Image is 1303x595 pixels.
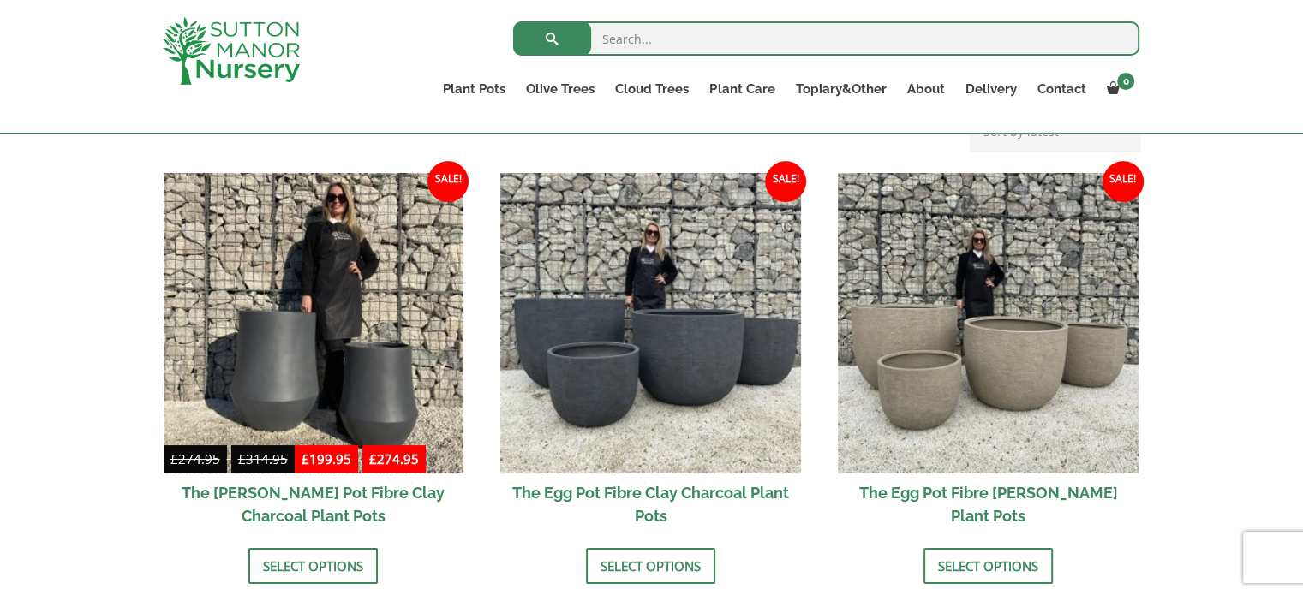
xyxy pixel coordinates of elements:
[500,473,801,535] h2: The Egg Pot Fibre Clay Charcoal Plant Pots
[164,173,464,535] a: Sale! £274.95-£314.95 £199.95-£274.95 The [PERSON_NAME] Pot Fibre Clay Charcoal Plant Pots
[164,173,464,473] img: The Bien Hoa Pot Fibre Clay Charcoal Plant Pots
[765,161,806,202] span: Sale!
[699,77,785,101] a: Plant Care
[500,173,801,535] a: Sale! The Egg Pot Fibre Clay Charcoal Plant Pots
[164,449,295,473] del: -
[785,77,896,101] a: Topiary&Other
[238,450,288,467] bdi: 314.95
[369,450,419,467] bdi: 274.95
[923,548,1053,584] a: Select options for “The Egg Pot Fibre Clay Champagne Plant Pots”
[954,77,1026,101] a: Delivery
[170,450,178,467] span: £
[838,473,1139,535] h2: The Egg Pot Fibre [PERSON_NAME] Plant Pots
[369,450,377,467] span: £
[516,77,605,101] a: Olive Trees
[1117,73,1134,90] span: 0
[295,449,426,473] ins: -
[896,77,954,101] a: About
[427,161,469,202] span: Sale!
[163,17,300,85] img: logo
[302,450,351,467] bdi: 199.95
[164,473,464,535] h2: The [PERSON_NAME] Pot Fibre Clay Charcoal Plant Pots
[170,450,220,467] bdi: 274.95
[302,450,309,467] span: £
[248,548,378,584] a: Select options for “The Bien Hoa Pot Fibre Clay Charcoal Plant Pots”
[1026,77,1096,101] a: Contact
[433,77,516,101] a: Plant Pots
[838,173,1139,473] img: The Egg Pot Fibre Clay Champagne Plant Pots
[586,548,715,584] a: Select options for “The Egg Pot Fibre Clay Charcoal Plant Pots”
[605,77,699,101] a: Cloud Trees
[513,21,1139,56] input: Search...
[838,173,1139,535] a: Sale! The Egg Pot Fibre [PERSON_NAME] Plant Pots
[1103,161,1144,202] span: Sale!
[1096,77,1139,101] a: 0
[500,173,801,473] img: The Egg Pot Fibre Clay Charcoal Plant Pots
[238,450,246,467] span: £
